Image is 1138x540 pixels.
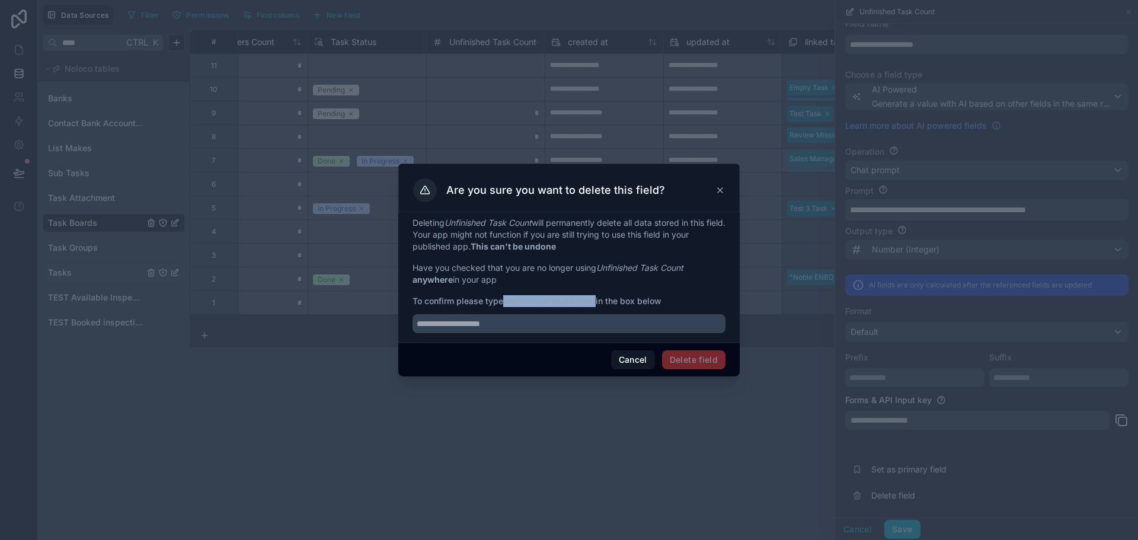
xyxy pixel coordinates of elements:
em: Unfinished Task Count [445,218,532,228]
p: Deleting will permanently delete all data stored in this field. Your app might not function if yo... [413,217,725,253]
button: Cancel [611,350,655,369]
strong: anywhere [413,274,453,285]
em: Unfinished Task Count [596,263,683,273]
p: Have you checked that you are no longer using in your app [413,262,725,286]
strong: Unfinished Task Count [503,296,596,306]
strong: This can't be undone [471,241,556,251]
span: To confirm please type in the box below [413,295,725,307]
h3: Are you sure you want to delete this field? [446,183,665,197]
